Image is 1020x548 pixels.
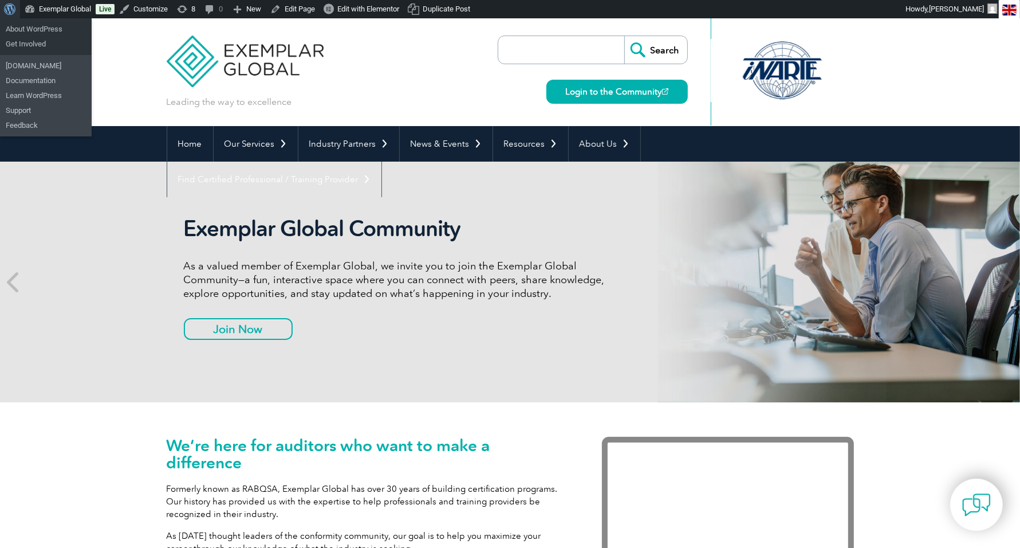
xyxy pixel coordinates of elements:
[167,162,381,197] a: Find Certified Professional / Training Provider
[662,88,668,95] img: open_square.png
[184,216,613,242] h2: Exemplar Global Community
[624,36,687,64] input: Search
[929,5,984,13] span: [PERSON_NAME]
[298,126,399,162] a: Industry Partners
[214,126,298,162] a: Our Services
[569,126,640,162] a: About Us
[184,318,293,340] a: Join Now
[184,259,613,300] p: As a valued member of Exemplar Global, we invite you to join the Exemplar Global Community—a fun,...
[167,483,568,520] p: Formerly known as RABQSA, Exemplar Global has over 30 years of building certification programs. O...
[167,126,213,162] a: Home
[167,18,324,87] img: Exemplar Global
[337,5,399,13] span: Edit with Elementor
[962,491,991,519] img: contact-chat.png
[167,437,568,471] h1: We’re here for auditors who want to make a difference
[493,126,568,162] a: Resources
[96,4,115,14] a: Live
[546,80,688,104] a: Login to the Community
[167,96,292,108] p: Leading the way to excellence
[400,126,493,162] a: News & Events
[1002,5,1017,15] img: en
